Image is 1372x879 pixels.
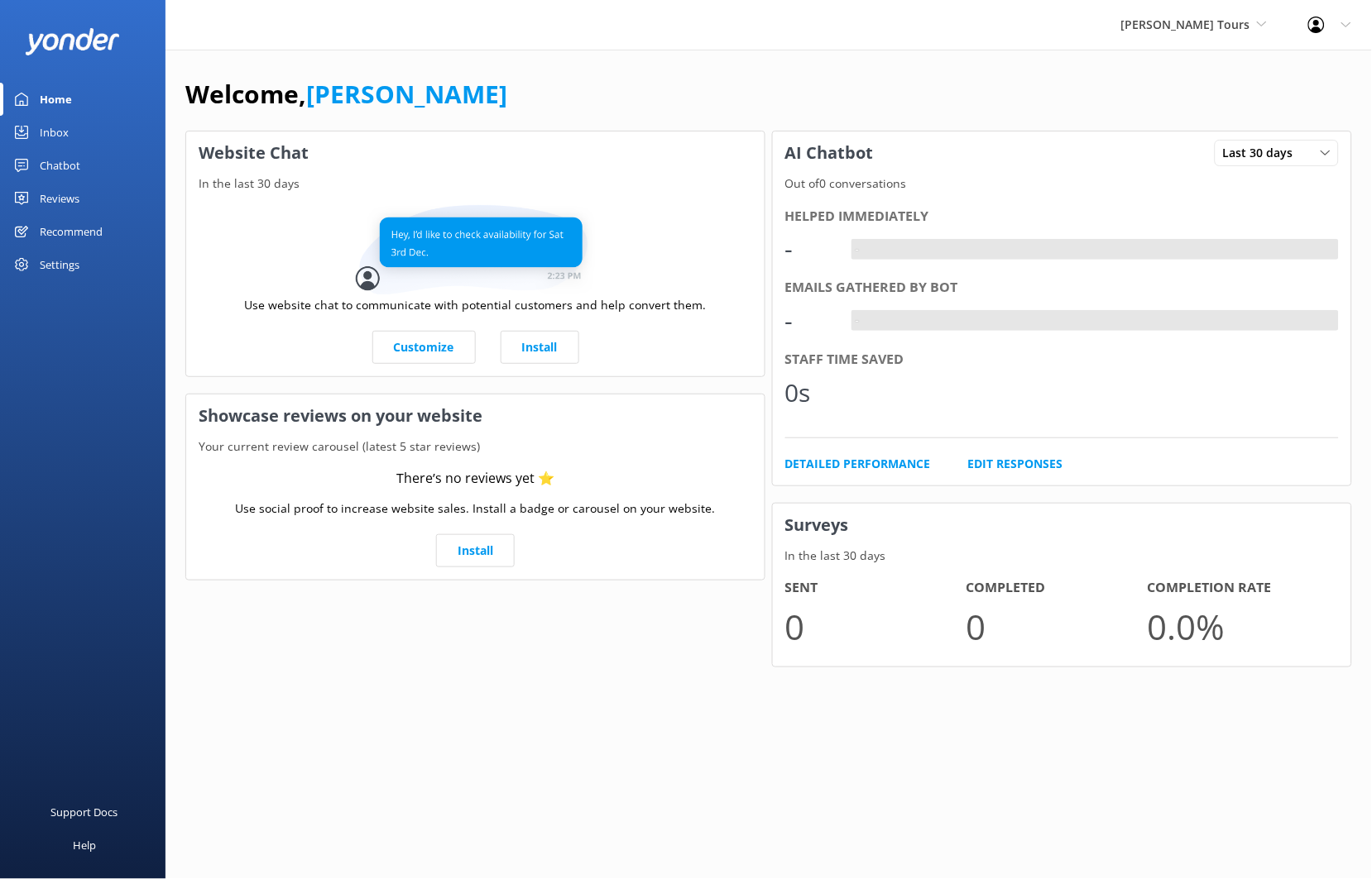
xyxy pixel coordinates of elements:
a: Customize [372,331,476,364]
span: Last 30 days [1223,144,1303,162]
div: Chatbot [40,149,80,182]
div: 0s [785,373,835,413]
div: - [852,239,864,260]
p: Use social proof to increase website sales. Install a badge or carousel on your website. [236,499,716,518]
img: yonder-white-logo.png [25,28,120,55]
p: Your current review carousel (latest 5 star reviews) [186,437,765,456]
a: Edit Responses [968,455,1063,473]
h3: Showcase reviews on your website [186,394,765,437]
div: Help [73,829,96,862]
h3: AI Chatbot [773,131,886,174]
p: In the last 30 days [186,174,765,193]
h4: Sent [785,577,967,599]
h1: Welcome, [185,74,507,114]
h4: Completed [967,577,1148,599]
div: Recommend [40,215,103,248]
div: Reviews [40,182,79,215]
a: Detailed Performance [785,455,931,473]
div: - [852,310,864,332]
h4: Completion Rate [1148,577,1329,599]
span: [PERSON_NAME] Tours [1121,17,1250,32]
div: Settings [40,248,79,281]
a: Install [436,534,515,567]
p: Use website chat to communicate with potential customers and help convert them. [245,296,707,314]
p: In the last 30 days [773,547,1351,565]
p: 0.0 % [1148,599,1329,654]
div: - [785,229,835,269]
a: [PERSON_NAME] [306,77,507,111]
div: Inbox [40,116,69,149]
div: Staff time saved [785,349,1339,370]
p: 0 [967,599,1148,654]
div: Helped immediately [785,206,1339,227]
div: Home [40,83,72,116]
p: 0 [785,599,967,654]
p: Out of 0 conversations [773,174,1351,193]
h3: Surveys [773,504,1351,547]
img: conversation... [356,205,596,295]
div: There’s no reviews yet ⭐ [396,468,554,490]
a: Install [501,331,579,364]
h3: Website Chat [186,131,765,174]
div: Support Docs [51,796,118,829]
div: Emails gathered by bot [785,277,1339,299]
div: - [785,301,835,341]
